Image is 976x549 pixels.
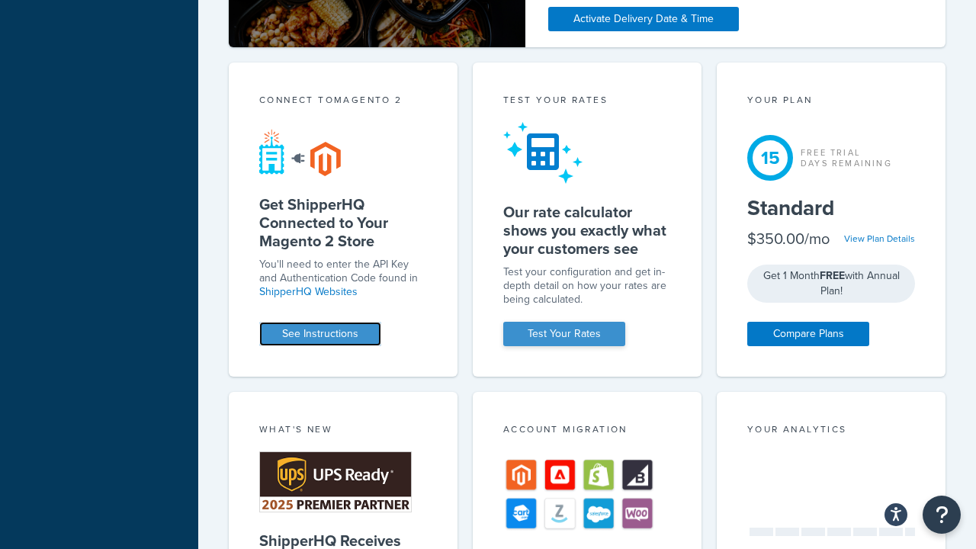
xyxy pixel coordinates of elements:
div: Your Plan [747,93,915,111]
a: View Plan Details [844,232,915,246]
div: What's New [259,422,427,440]
div: Get 1 Month with Annual Plan! [747,265,915,303]
h5: Standard [747,196,915,220]
img: connect-shq-magento-24cdf84b.svg [259,129,341,176]
a: ShipperHQ Websites [259,284,358,300]
div: Account Migration [503,422,671,440]
p: You'll need to enter the API Key and Authentication Code found in [259,258,427,299]
div: 15 [747,135,793,181]
div: Test your configuration and get in-depth detail on how your rates are being calculated. [503,265,671,307]
div: Test your rates [503,93,671,111]
div: $350.00/mo [747,228,830,249]
div: Free Trial Days Remaining [801,147,892,169]
a: Activate Delivery Date & Time [548,7,739,31]
a: Test Your Rates [503,322,625,346]
a: Compare Plans [747,322,869,346]
h5: Get ShipperHQ Connected to Your Magento 2 Store [259,195,427,250]
button: Open Resource Center [923,496,961,534]
a: See Instructions [259,322,381,346]
div: Connect to Magento 2 [259,93,427,111]
strong: FREE [820,268,845,284]
h5: Our rate calculator shows you exactly what your customers see [503,203,671,258]
div: Your Analytics [747,422,915,440]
